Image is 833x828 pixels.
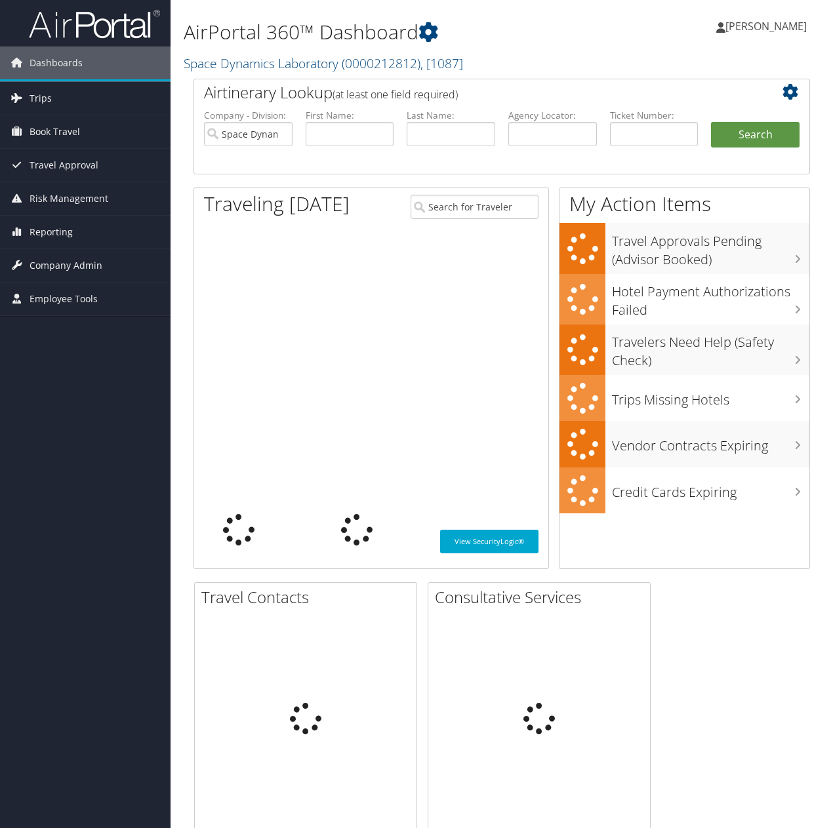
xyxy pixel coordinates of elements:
[612,384,809,409] h3: Trips Missing Hotels
[184,18,608,46] h1: AirPortal 360™ Dashboard
[559,190,809,218] h1: My Action Items
[612,430,809,455] h3: Vendor Contracts Expiring
[30,47,83,79] span: Dashboards
[204,109,293,122] label: Company - Division:
[184,54,463,72] a: Space Dynamics Laboratory
[420,54,463,72] span: , [ 1087 ]
[204,190,350,218] h1: Traveling [DATE]
[612,477,809,502] h3: Credit Cards Expiring
[559,325,809,375] a: Travelers Need Help (Safety Check)
[612,226,809,269] h3: Travel Approvals Pending (Advisor Booked)
[612,276,809,319] h3: Hotel Payment Authorizations Failed
[440,530,538,553] a: View SecurityLogic®
[559,274,809,325] a: Hotel Payment Authorizations Failed
[30,149,98,182] span: Travel Approval
[559,467,809,514] a: Credit Cards Expiring
[559,223,809,273] a: Travel Approvals Pending (Advisor Booked)
[725,19,807,33] span: [PERSON_NAME]
[30,182,108,215] span: Risk Management
[30,115,80,148] span: Book Travel
[30,283,98,315] span: Employee Tools
[204,81,748,104] h2: Airtinerary Lookup
[306,109,394,122] label: First Name:
[711,122,800,148] button: Search
[716,7,820,46] a: [PERSON_NAME]
[29,9,160,39] img: airportal-logo.png
[559,421,809,467] a: Vendor Contracts Expiring
[30,216,73,248] span: Reporting
[30,249,102,282] span: Company Admin
[407,109,495,122] label: Last Name:
[333,87,458,102] span: (at least one field required)
[30,82,52,115] span: Trips
[610,109,699,122] label: Ticket Number:
[411,195,538,219] input: Search for Traveler
[559,375,809,422] a: Trips Missing Hotels
[508,109,597,122] label: Agency Locator:
[612,326,809,370] h3: Travelers Need Help (Safety Check)
[201,586,416,608] h2: Travel Contacts
[435,586,650,608] h2: Consultative Services
[342,54,420,72] span: ( 0000212812 )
